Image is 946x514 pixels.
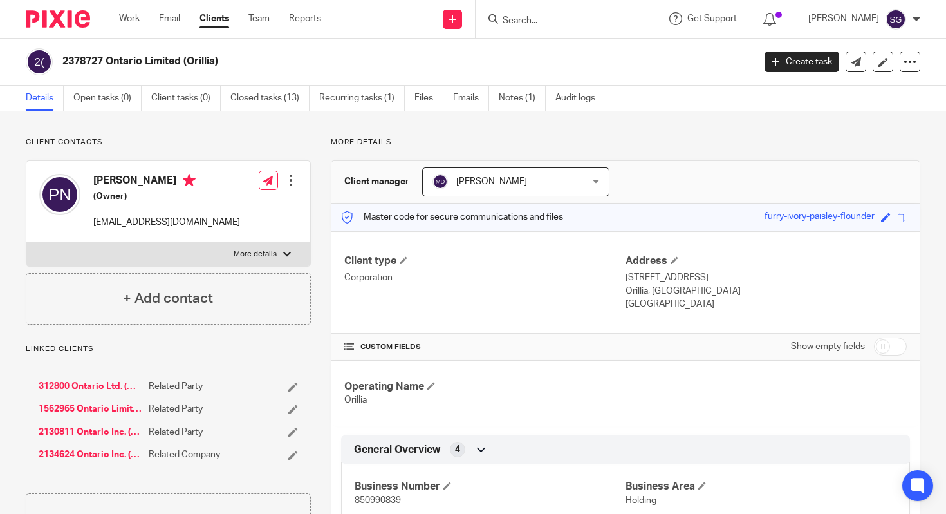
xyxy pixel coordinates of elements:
[344,342,626,352] h4: CUSTOM FIELDS
[344,271,626,284] p: Corporation
[39,380,142,393] a: 312800 Ontario Ltd. (Muskoka)
[39,426,142,439] a: 2130811 Ontario Inc. ([GEOGRAPHIC_DATA])
[456,177,527,186] span: [PERSON_NAME]
[149,403,203,415] span: Related Party
[151,86,221,111] a: Client tasks (0)
[687,14,737,23] span: Get Support
[199,12,229,25] a: Clients
[499,86,546,111] a: Notes (1)
[791,340,865,353] label: Show empty fields
[73,86,142,111] a: Open tasks (0)
[626,254,907,268] h4: Address
[289,12,321,25] a: Reports
[183,174,196,187] i: Primary
[319,86,405,111] a: Recurring tasks (1)
[26,86,64,111] a: Details
[341,211,563,224] p: Master code for secure communications and files
[626,496,656,505] span: Holding
[248,12,270,25] a: Team
[93,216,240,229] p: [EMAIL_ADDRESS][DOMAIN_NAME]
[26,137,311,148] p: Client contacts
[149,380,203,393] span: Related Party
[808,12,879,25] p: [PERSON_NAME]
[344,175,409,188] h3: Client manager
[344,395,367,405] span: Orillia
[344,380,626,394] h4: Operating Name
[626,285,907,298] p: Orillia, [GEOGRAPHIC_DATA]
[93,174,240,190] h4: [PERSON_NAME]
[62,55,609,68] h2: 2378727 Ontario Limited (Orillia)
[39,448,142,461] a: 2134624 Ontario Inc. ([GEOGRAPHIC_DATA])
[886,9,906,30] img: svg%3E
[626,271,907,284] p: [STREET_ADDRESS]
[355,496,401,505] span: 850990839
[234,249,277,260] p: More details
[39,174,80,215] img: svg%3E
[331,137,920,148] p: More details
[93,190,240,203] h5: (Owner)
[26,344,311,354] p: Linked clients
[149,448,220,461] span: Related Company
[765,210,875,225] div: furry-ivory-paisley-flounder
[555,86,605,111] a: Audit logs
[501,15,617,27] input: Search
[26,10,90,28] img: Pixie
[455,443,460,456] span: 4
[344,254,626,268] h4: Client type
[26,48,53,75] img: svg%3E
[626,480,896,493] h4: Business Area
[149,426,203,439] span: Related Party
[230,86,310,111] a: Closed tasks (13)
[123,289,213,309] h4: + Add contact
[159,12,180,25] a: Email
[119,12,140,25] a: Work
[765,52,839,72] a: Create task
[626,298,907,310] p: [GEOGRAPHIC_DATA]
[453,86,489,111] a: Emails
[432,174,448,189] img: svg%3E
[354,443,440,457] span: General Overview
[355,480,626,493] h4: Business Number
[414,86,443,111] a: Files
[39,403,142,415] a: 1562965 Ontario Limited ([GEOGRAPHIC_DATA])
